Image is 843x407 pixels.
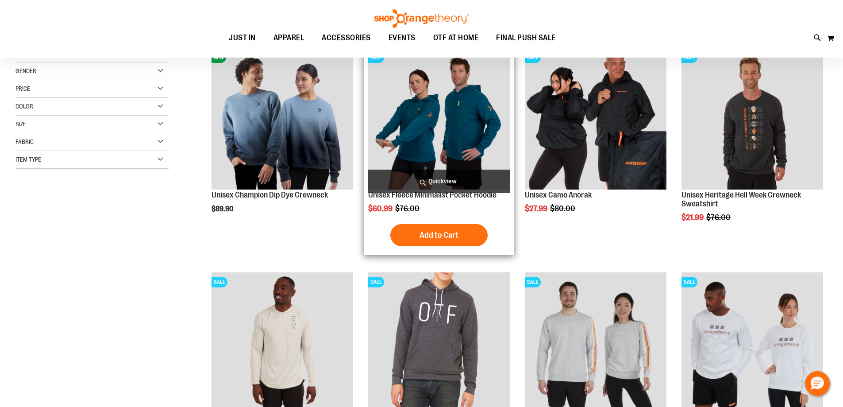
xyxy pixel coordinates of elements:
img: Shop Orangetheory [373,9,470,28]
div: product [364,43,514,255]
span: $76.00 [395,204,421,213]
a: EVENTS [380,28,424,48]
span: ACCESSORIES [322,28,371,48]
a: Product image for Unisex Heritage Hell Week Crewneck SweatshirtSALE [681,48,823,191]
span: $60.99 [368,204,394,213]
a: Quickview [368,170,510,193]
div: product [520,43,671,236]
span: EVENTS [389,28,416,48]
span: Gender [15,67,36,74]
span: NEW [212,52,226,63]
a: FINAL PUSH SALE [487,28,565,48]
span: $89.90 [212,205,235,213]
a: Unisex Fleece Minimalist Pocket HoodieSALE [368,48,510,191]
span: SALE [525,52,541,63]
img: Product image for Unisex Heritage Hell Week Crewneck Sweatshirt [681,48,823,190]
a: APPAREL [265,28,313,48]
div: product [207,43,358,236]
span: $21.99 [681,213,705,222]
a: Unisex Heritage Hell Week Crewneck Sweatshirt [681,190,801,208]
span: $76.00 [706,213,732,222]
span: Fabric [15,138,34,145]
span: SALE [368,52,384,63]
span: APPAREL [273,28,304,48]
img: Unisex Fleece Minimalist Pocket Hoodie [368,48,510,190]
span: SALE [212,277,227,287]
span: SALE [681,52,697,63]
span: SALE [681,277,697,287]
span: JUST IN [229,28,256,48]
a: Unisex Fleece Minimalist Pocket Hoodie [368,190,497,199]
span: FINAL PUSH SALE [496,28,556,48]
span: Size [15,120,26,128]
a: Unisex Champion Dip Dye Crewneck [212,190,328,199]
span: $27.99 [525,204,549,213]
span: Color [15,103,33,110]
span: OTF AT HOME [433,28,479,48]
span: Add to Cart [420,230,458,240]
span: SALE [525,277,541,287]
span: $80.00 [550,204,577,213]
span: SALE [368,277,384,287]
img: Unisex Champion Dip Dye Crewneck [212,48,353,190]
a: OTF AT HOME [424,28,488,48]
span: Price [15,85,30,92]
span: Item Type [15,156,41,163]
button: Add to Cart [390,224,488,246]
a: ACCESSORIES [313,28,380,48]
img: Product image for Unisex Camo Anorak [525,48,666,190]
a: Unisex Champion Dip Dye CrewneckNEW [212,48,353,191]
a: JUST IN [220,28,265,48]
a: Unisex Camo Anorak [525,190,592,199]
div: product [677,43,828,244]
a: Product image for Unisex Camo AnorakSALE [525,48,666,191]
button: Hello, have a question? Let’s chat. [805,371,830,396]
